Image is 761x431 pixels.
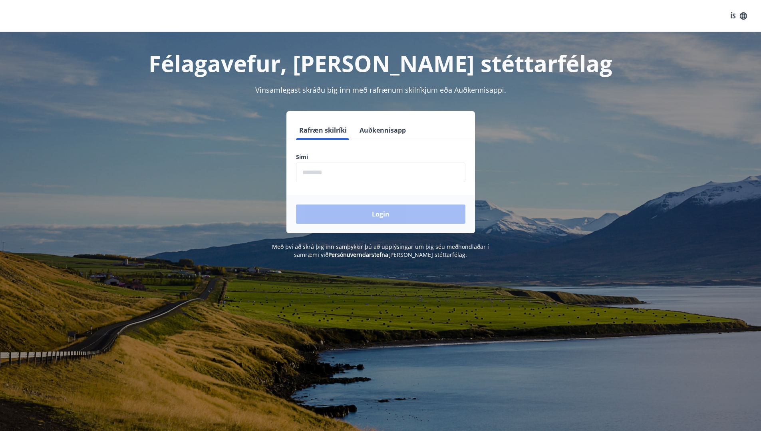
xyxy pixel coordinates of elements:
[726,9,751,23] button: ÍS
[296,153,465,161] label: Sími
[328,251,388,258] a: Persónuverndarstefna
[272,243,489,258] span: Með því að skrá þig inn samþykkir þú að upplýsingar um þig séu meðhöndlaðar í samræmi við [PERSON...
[103,48,659,78] h1: Félagavefur, [PERSON_NAME] stéttarfélag
[255,85,506,95] span: Vinsamlegast skráðu þig inn með rafrænum skilríkjum eða Auðkennisappi.
[356,121,409,140] button: Auðkennisapp
[296,121,350,140] button: Rafræn skilríki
